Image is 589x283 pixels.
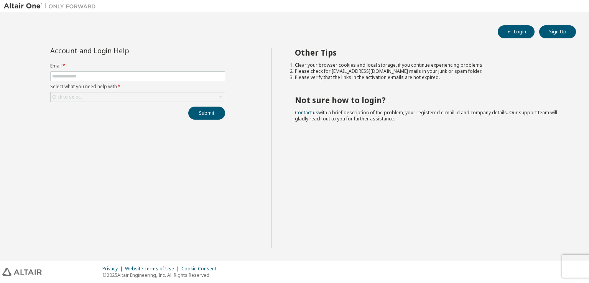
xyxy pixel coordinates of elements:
div: Cookie Consent [181,266,221,272]
li: Clear your browser cookies and local storage, if you continue experiencing problems. [295,62,563,68]
button: Submit [188,107,225,120]
div: Website Terms of Use [125,266,181,272]
a: Contact us [295,109,318,116]
div: Click to select [51,92,225,102]
li: Please verify that the links in the activation e-mails are not expired. [295,74,563,81]
img: altair_logo.svg [2,268,42,276]
label: Email [50,63,225,69]
div: Privacy [102,266,125,272]
img: Altair One [4,2,100,10]
span: with a brief description of the problem, your registered e-mail id and company details. Our suppo... [295,109,557,122]
p: © 2025 Altair Engineering, Inc. All Rights Reserved. [102,272,221,278]
li: Please check for [EMAIL_ADDRESS][DOMAIN_NAME] mails in your junk or spam folder. [295,68,563,74]
div: Account and Login Help [50,48,190,54]
label: Select what you need help with [50,84,225,90]
button: Login [498,25,535,38]
button: Sign Up [539,25,576,38]
h2: Not sure how to login? [295,95,563,105]
div: Click to select [52,94,82,100]
h2: Other Tips [295,48,563,58]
